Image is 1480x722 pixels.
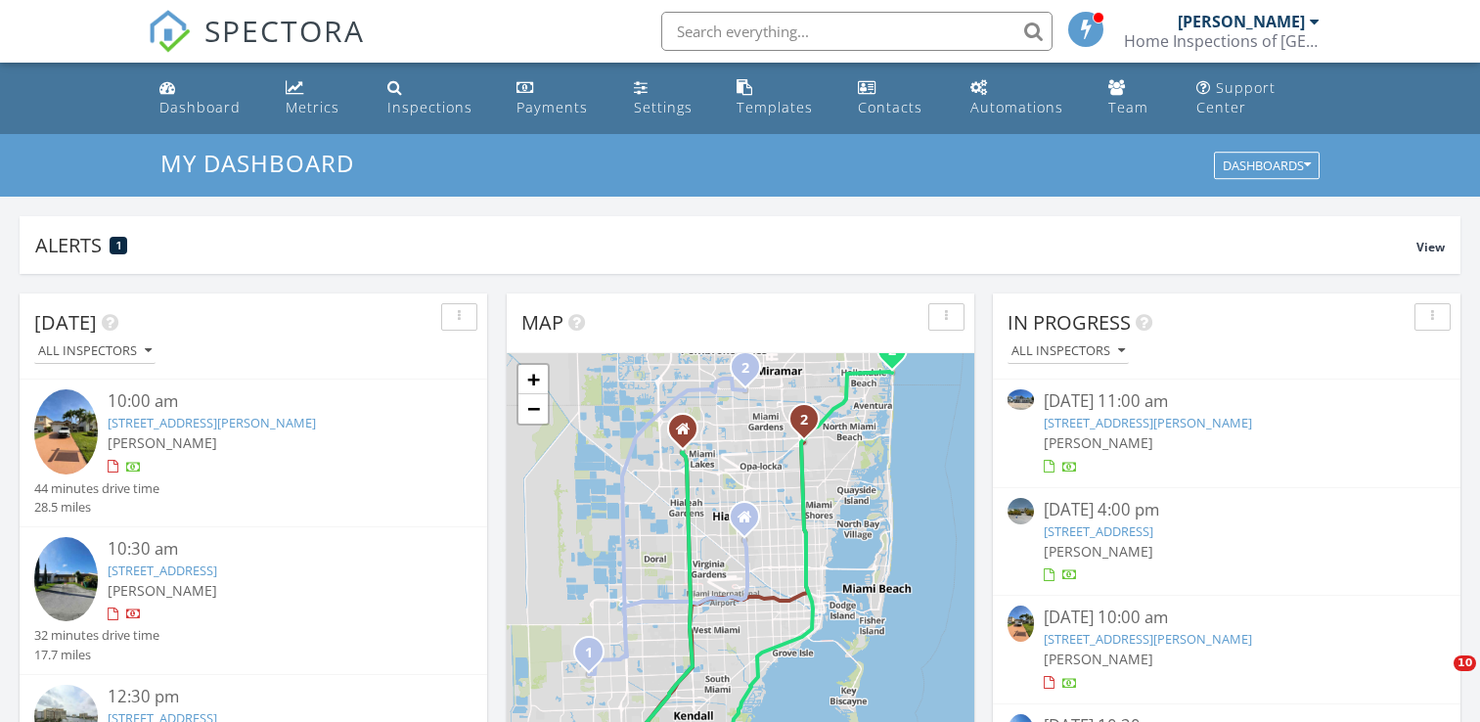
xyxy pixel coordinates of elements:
span: View [1416,239,1445,255]
div: Home Inspections of Southeast FL, Inc. [1124,31,1320,51]
img: The Best Home Inspection Software - Spectora [148,10,191,53]
div: 44 minutes drive time [34,479,159,498]
div: [DATE] 10:00 am [1044,606,1409,630]
div: Contacts [858,98,922,116]
a: Zoom in [518,365,548,394]
i: 1 [585,647,593,660]
div: Settings [634,98,693,116]
span: [DATE] [34,309,97,336]
i: 2 [888,344,896,358]
div: Templates [737,98,813,116]
button: Dashboards [1214,153,1320,180]
div: 17.7 miles [34,646,159,664]
a: 10:30 am [STREET_ADDRESS] [PERSON_NAME] 32 minutes drive time 17.7 miles [34,537,472,664]
div: 28.5 miles [34,498,159,517]
img: streetview [1008,498,1034,524]
div: Alerts [35,232,1416,258]
a: Templates [729,70,834,126]
div: Automations [970,98,1063,116]
a: Inspections [380,70,492,126]
img: 9366239%2Fcover_photos%2F9YPKA2zUzpNFkkQIQJB8%2Fsmall.jpeg [1008,606,1034,641]
div: 14054 SW 53rd Terrace, Miami, FL 33175 [589,652,601,663]
a: Metrics [278,70,364,126]
span: Map [521,309,563,336]
input: Search everything... [661,12,1053,51]
div: 1801 S Ocean Dr 538, Hallandale Beach, FL 33009 [892,349,904,361]
a: [STREET_ADDRESS][PERSON_NAME] [1044,630,1252,648]
div: Payments [516,98,588,116]
div: All Inspectors [38,344,152,358]
a: [DATE] 4:00 pm [STREET_ADDRESS] [PERSON_NAME] [1008,498,1446,585]
div: 721 E 15th Pl, Hialeah FL 33010 [744,517,756,528]
span: [PERSON_NAME] [1044,542,1153,561]
span: My Dashboard [160,147,354,179]
span: [PERSON_NAME] [108,581,217,600]
div: 12:30 pm [108,685,436,709]
div: Inspections [387,98,472,116]
div: 10:00 am [108,389,436,414]
span: 1 [116,239,121,252]
img: 9366239%2Fcover_photos%2F9YPKA2zUzpNFkkQIQJB8%2Fsmall.jpeg [34,389,98,474]
span: [PERSON_NAME] [1044,433,1153,452]
span: 10 [1454,655,1476,671]
a: Settings [626,70,713,126]
span: In Progress [1008,309,1131,336]
img: 9366216%2Fcover_photos%2F3KTqXwdqNnViif62WGxf%2Fsmall.9366216-1756391249811 [34,537,98,621]
span: [PERSON_NAME] [1044,650,1153,668]
a: Automations (Basic) [963,70,1085,126]
a: [STREET_ADDRESS] [108,562,217,579]
a: [DATE] 11:00 am [STREET_ADDRESS][PERSON_NAME] [PERSON_NAME] [1008,389,1446,476]
img: 9358035%2Fcover_photos%2FuQ6PdcLHmxPqGERsT6az%2Fsmall.9358035-1756375909962 [1008,389,1034,409]
div: Dashboard [159,98,241,116]
div: All Inspectors [1011,344,1125,358]
div: 488 NW 165th St 309B, Miami, FL 33169 [804,419,816,430]
a: Contacts [850,70,947,126]
div: [DATE] 11:00 am [1044,389,1409,414]
a: Dashboard [152,70,262,126]
a: SPECTORA [148,26,365,68]
div: 15476 NW 77th Ct #137, Miami Lakes FL 33016 [683,429,695,440]
button: All Inspectors [1008,338,1129,365]
iframe: Intercom live chat [1413,655,1460,702]
div: 32 minutes drive time [34,626,159,645]
a: [STREET_ADDRESS][PERSON_NAME] [1044,414,1252,431]
i: 2 [741,362,749,376]
a: Team [1100,70,1173,126]
a: Support Center [1188,70,1327,126]
a: [DATE] 10:00 am [STREET_ADDRESS][PERSON_NAME] [PERSON_NAME] [1008,606,1446,693]
div: [PERSON_NAME] [1178,12,1305,31]
a: [STREET_ADDRESS][PERSON_NAME] [108,414,316,431]
div: Metrics [286,98,339,116]
a: Payments [509,70,610,126]
i: 2 [800,414,808,428]
div: Support Center [1196,78,1276,116]
div: [DATE] 4:00 pm [1044,498,1409,522]
a: [STREET_ADDRESS] [1044,522,1153,540]
div: Dashboards [1223,159,1311,173]
span: [PERSON_NAME] [108,433,217,452]
div: Team [1108,98,1148,116]
a: 10:00 am [STREET_ADDRESS][PERSON_NAME] [PERSON_NAME] 44 minutes drive time 28.5 miles [34,389,472,517]
div: 10:30 am [108,537,436,562]
span: SPECTORA [204,10,365,51]
button: All Inspectors [34,338,156,365]
a: Zoom out [518,394,548,424]
div: 21359 NW 39th Ave, Miami Gardens, FL 33055 [745,367,757,379]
